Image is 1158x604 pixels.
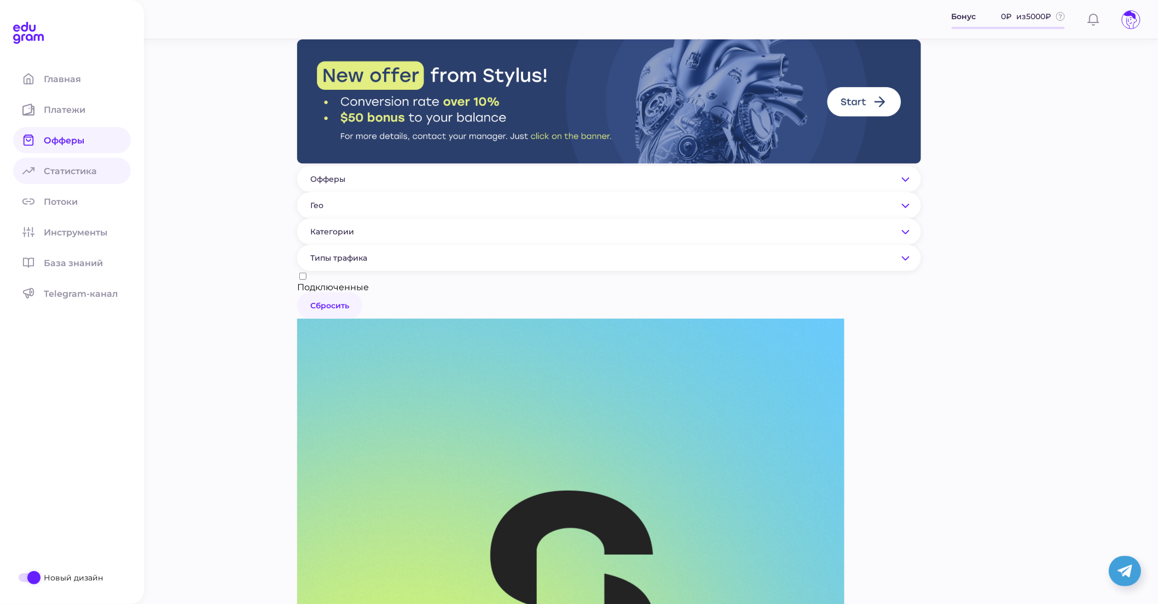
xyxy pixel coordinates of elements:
a: Инструменты [13,219,131,245]
a: Главная [13,66,131,92]
button: Сбросить [297,292,362,319]
span: Типы трафика [310,253,887,263]
img: Stylus Banner [297,39,921,164]
a: Платежи [13,96,131,123]
span: База знаний [44,258,116,268]
span: Категории [310,227,887,237]
span: Статистика [44,166,110,176]
a: Telegram-канал [13,280,131,307]
a: Статистика [13,158,131,184]
span: Платежи [44,105,99,115]
span: Офферы [44,135,97,146]
span: Потоки [44,197,91,207]
span: Гео [310,200,887,210]
span: Бонус [952,10,976,22]
span: Сбросить [310,301,349,310]
span: Главная [44,74,94,84]
span: Telegram-канал [44,289,131,299]
span: 0 ₽ из 5000 ₽ [1001,10,1052,22]
a: Офферы [13,127,131,153]
a: База знаний [13,250,131,276]
span: Офферы [310,174,887,184]
input: Подключенные [299,273,306,280]
span: Инструменты [44,227,120,238]
a: Потоки [13,188,131,215]
span: Новый дизайн [44,573,161,583]
span: Подключенные [297,282,369,292]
